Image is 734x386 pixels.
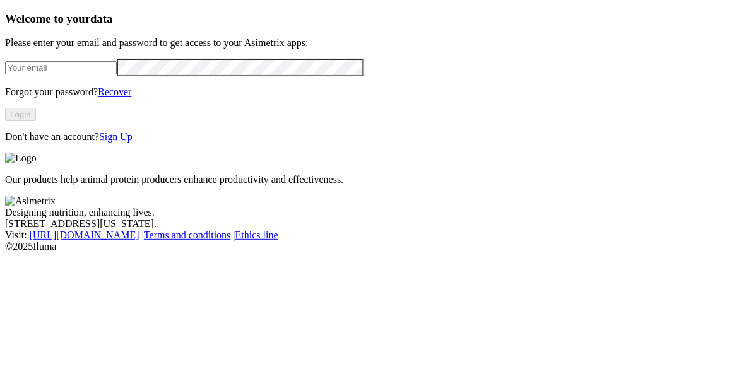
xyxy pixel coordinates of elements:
[5,153,37,164] img: Logo
[144,230,231,240] a: Terms and conditions
[5,61,117,74] input: Your email
[5,108,36,121] button: Login
[30,230,139,240] a: [URL][DOMAIN_NAME]
[5,218,729,230] div: [STREET_ADDRESS][US_STATE].
[90,12,112,25] span: data
[99,131,133,142] a: Sign Up
[5,174,729,185] p: Our products help animal protein producers enhance productivity and effectiveness.
[5,131,729,143] p: Don't have an account?
[5,241,729,252] div: © 2025 Iluma
[5,230,729,241] div: Visit : | |
[5,207,729,218] div: Designing nutrition, enhancing lives.
[98,86,131,97] a: Recover
[5,37,729,49] p: Please enter your email and password to get access to your Asimetrix apps:
[5,196,56,207] img: Asimetrix
[5,86,729,98] p: Forgot your password?
[5,12,729,26] h3: Welcome to your
[235,230,278,240] a: Ethics line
